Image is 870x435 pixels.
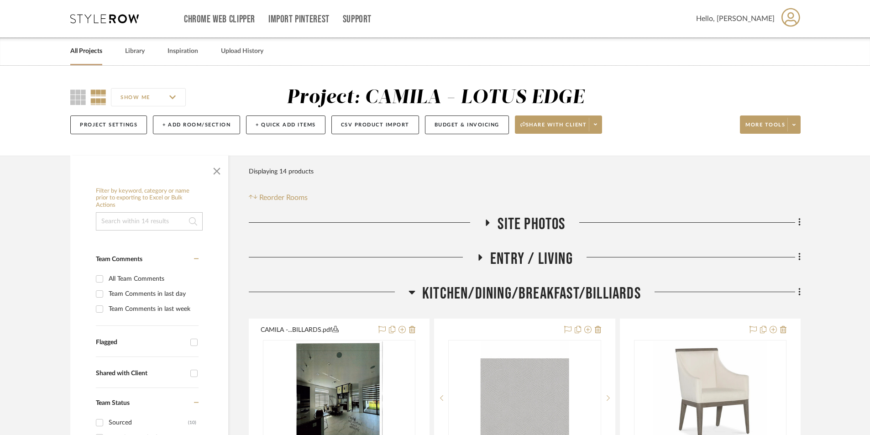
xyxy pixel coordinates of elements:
button: Project Settings [70,115,147,134]
button: + Add Room/Section [153,115,240,134]
button: Budget & Invoicing [425,115,509,134]
span: Team Status [96,400,130,406]
div: Sourced [109,415,188,430]
button: CAMILA -...BILLARDS.pdf [261,325,373,335]
h6: Filter by keyword, category or name prior to exporting to Excel or Bulk Actions [96,188,203,209]
div: Shared with Client [96,370,186,377]
span: Team Comments [96,256,142,262]
span: SITE PHOTOS [498,215,565,234]
a: All Projects [70,45,102,58]
span: Share with client [520,121,587,135]
button: + Quick Add Items [246,115,325,134]
span: More tools [745,121,785,135]
div: Flagged [96,339,186,346]
a: Library [125,45,145,58]
span: Hello, [PERSON_NAME] [696,13,775,24]
div: All Team Comments [109,272,196,286]
div: Team Comments in last day [109,287,196,301]
a: Support [343,16,372,23]
button: Share with client [515,115,603,134]
span: ENTRY / LIVING [490,249,573,269]
div: Project: CAMILA - LOTUS EDGE [287,88,584,107]
div: Displaying 14 products [249,162,314,181]
div: (10) [188,415,196,430]
a: Chrome Web Clipper [184,16,255,23]
div: Team Comments in last week [109,302,196,316]
a: Inspiration [168,45,198,58]
a: Upload History [221,45,263,58]
input: Search within 14 results [96,212,203,231]
button: Reorder Rooms [249,192,308,203]
a: Import Pinterest [268,16,330,23]
button: Close [208,160,226,178]
button: CSV Product Import [331,115,419,134]
span: KITCHEN/DINING/BREAKFAST/BILLIARDS [422,284,641,304]
button: More tools [740,115,801,134]
span: Reorder Rooms [259,192,308,203]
